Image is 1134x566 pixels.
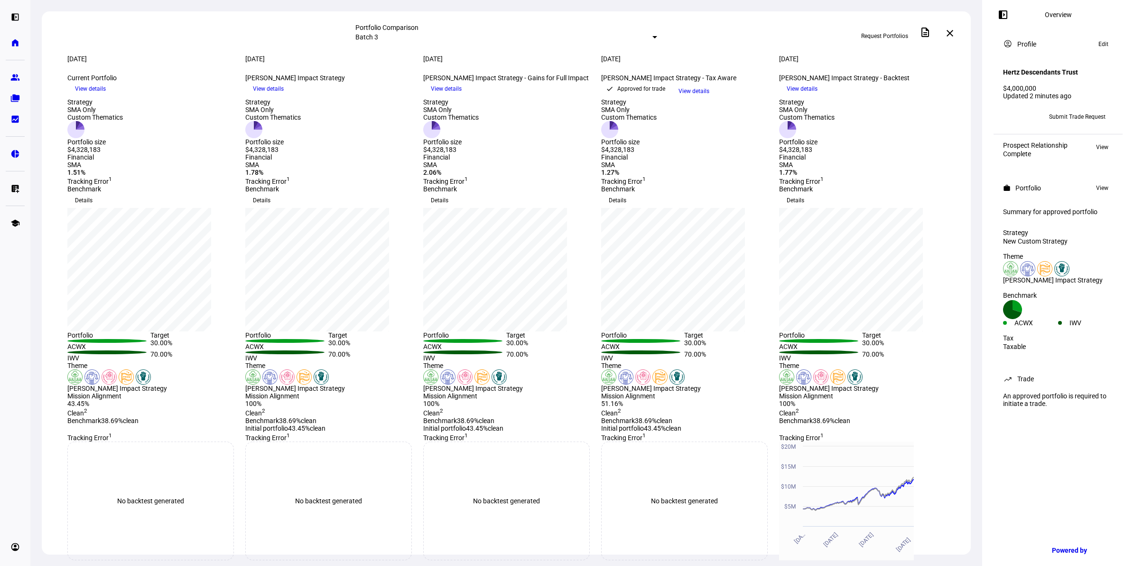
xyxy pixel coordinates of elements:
div: Strategy [245,98,301,106]
div: Strategy [779,98,835,106]
div: SMA [601,161,768,169]
a: View details [423,85,469,92]
eth-mat-symbol: folder_copy [10,94,20,103]
div: Theme [601,362,768,369]
sup: 2 [84,407,87,414]
div: 30.00% [862,339,946,350]
div: Portfolio size [423,138,479,146]
div: Mission Alignment [245,392,412,400]
span: BE [1007,113,1014,120]
sup: 1 [820,176,824,183]
button: View details [245,82,291,96]
div: No backtest generated [67,442,234,560]
span: Clean [601,409,621,417]
div: 43.45% [67,400,234,407]
div: Mission Alignment [779,392,946,400]
button: View [1091,182,1113,194]
img: lgbtqJustice.colored.svg [652,369,668,385]
text: $10M [781,483,796,490]
div: Taxable [1003,343,1113,350]
div: IWV [779,354,863,362]
div: Custom Thematics [601,113,657,121]
text: $5M [784,503,796,510]
span: Initial portfolio [423,424,466,432]
div: Tax [1003,334,1113,342]
div: $4,000,000 [1003,85,1113,92]
img: democracy.colored.svg [618,369,633,385]
span: Details [75,193,93,208]
div: chart, 1 series [67,208,211,331]
img: immigrationJustice.colored.svg [813,369,828,385]
img: deforestation.colored.svg [67,369,83,385]
mat-icon: account_circle [1003,39,1013,48]
span: Edit [1098,38,1108,50]
span: 38.69% clean [279,417,316,424]
img: lgbtqJustice.colored.svg [119,369,134,385]
div: Target [862,331,946,339]
div: Portfolio [67,331,151,339]
div: 70.00% [150,350,234,362]
button: Details [779,193,812,208]
sup: 1 [642,176,646,183]
span: Details [787,193,804,208]
div: An approved portfolio is required to initiate a trade. [997,388,1119,411]
div: Mission Alignment [67,392,234,400]
img: racialJustice.colored.svg [1054,261,1069,276]
img: deforestation.colored.svg [423,369,438,385]
span: Clean [423,409,443,417]
div: 51.16% [601,400,768,407]
div: Financial [67,153,234,161]
div: Portfolio size [67,138,123,146]
div: 70.00% [862,350,946,362]
img: racialJustice.colored.svg [847,369,863,385]
span: Benchmark [601,417,635,424]
span: 38.69% clean [457,417,494,424]
span: View details [787,82,818,96]
div: Benchmark [67,185,234,193]
div: [DATE] [245,55,412,63]
img: deforestation.colored.svg [601,369,616,385]
div: Financial [245,153,412,161]
div: Financial [423,153,590,161]
mat-icon: left_panel_open [997,9,1009,20]
img: racialJustice.colored.svg [314,369,329,385]
div: 1.51% [67,169,234,176]
div: Prospect Relationship [1003,141,1068,149]
div: [PERSON_NAME] Impact Strategy [67,385,234,392]
div: Complete [1003,150,1068,158]
a: View details [67,85,113,92]
img: immigrationJustice.colored.svg [279,369,295,385]
div: Target [150,331,234,339]
div: ACWX [67,343,151,350]
div: Theme [67,362,234,369]
text: $15M [781,463,796,470]
span: Tracking Error [423,434,468,442]
div: Financial [601,153,768,161]
div: No backtest generated [601,442,768,560]
div: Theme [245,362,412,369]
img: democracy.colored.svg [262,369,278,385]
mat-icon: close [944,28,956,39]
span: Tracking Error [67,178,112,185]
div: ACWX [423,343,507,350]
div: [PERSON_NAME] Impact Strategy [1003,276,1113,284]
span: Tracking Error [423,178,468,185]
span: 43.45% clean [466,424,503,432]
span: Initial portfolio [601,424,644,432]
sup: 1 [642,432,646,439]
button: Details [601,193,634,208]
div: Benchmark [1003,292,1113,299]
div: ACWX [601,343,685,350]
span: Tracking Error [245,178,290,185]
div: 30.00% [684,339,768,350]
div: 2.06% [423,169,590,176]
span: Clean [67,409,87,417]
div: Target [506,331,590,339]
span: View details [253,82,284,96]
a: home [6,33,25,52]
a: View details [671,86,717,94]
button: View details [423,82,469,96]
div: [PERSON_NAME] Impact Strategy [245,74,412,82]
a: Powered by [1047,541,1120,559]
div: Profile [1017,40,1036,48]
